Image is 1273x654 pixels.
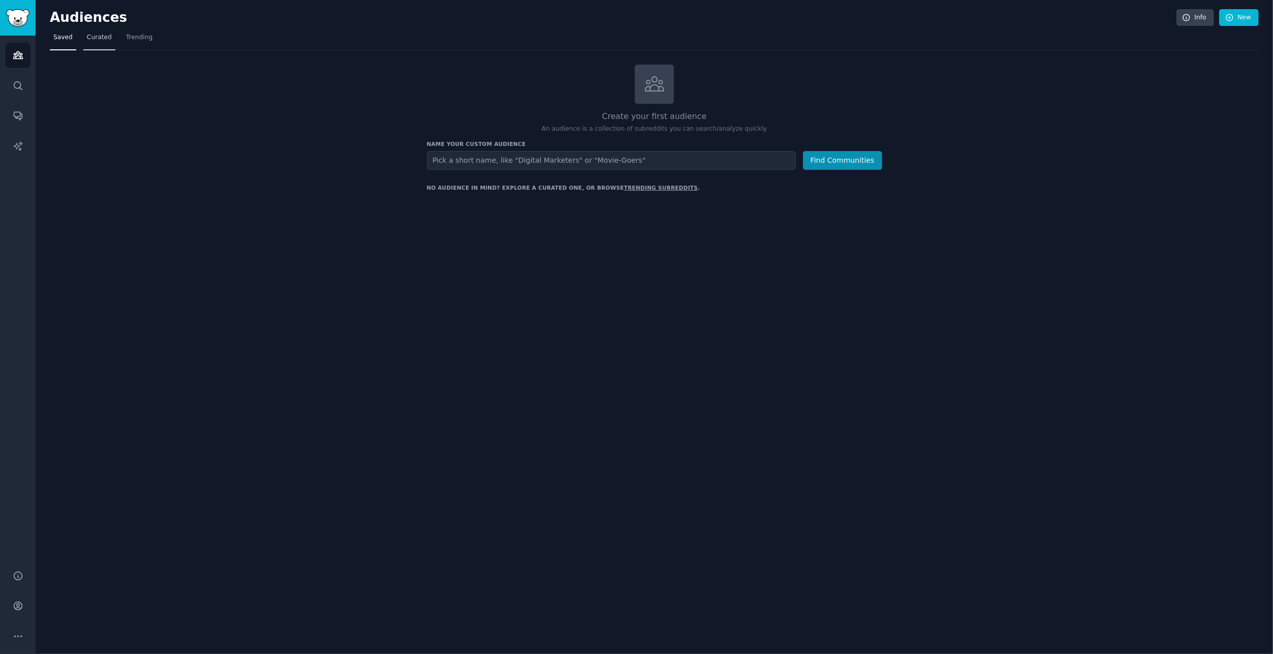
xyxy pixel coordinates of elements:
h3: Name your custom audience [427,140,882,147]
a: Curated [83,29,115,50]
span: Trending [126,33,152,42]
a: Trending [122,29,156,50]
a: trending subreddits [624,185,698,191]
a: Saved [50,29,76,50]
img: GummySearch logo [6,9,29,27]
h2: Audiences [50,10,1176,26]
a: Info [1176,9,1214,26]
div: No audience in mind? Explore a curated one, or browse . [427,184,700,191]
a: New [1219,9,1259,26]
span: Saved [53,33,73,42]
p: An audience is a collection of subreddits you can search/analyze quickly [427,125,882,134]
button: Find Communities [803,151,882,170]
h2: Create your first audience [427,110,882,123]
input: Pick a short name, like "Digital Marketers" or "Movie-Goers" [427,151,796,170]
span: Curated [87,33,112,42]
